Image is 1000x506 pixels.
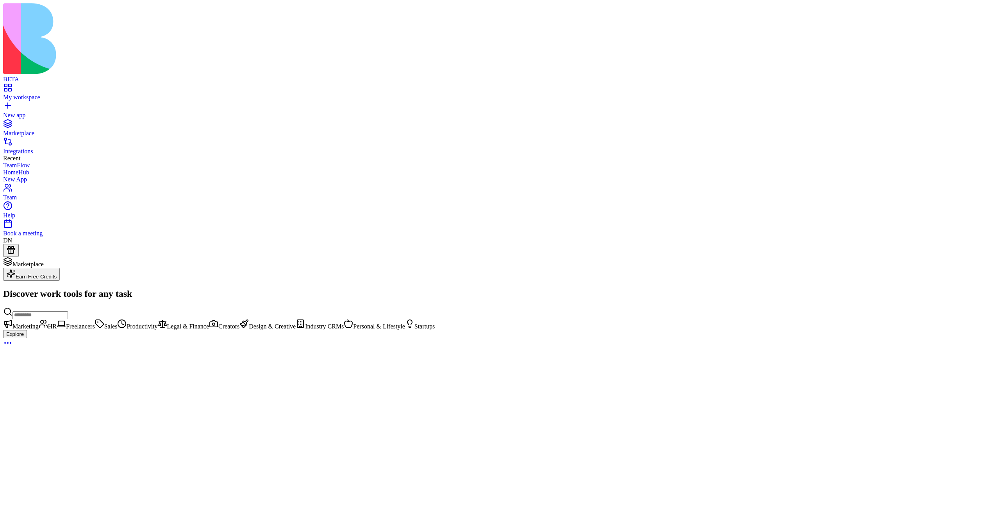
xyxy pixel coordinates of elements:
[344,323,405,330] span: Personal & Lifestyle
[3,330,27,338] button: Explore
[3,69,997,83] a: BETA
[3,112,997,119] div: New app
[3,237,12,244] span: DN
[3,105,997,119] a: New app
[3,194,997,201] div: Team
[3,148,997,155] div: Integrations
[3,155,20,161] span: Recent
[3,223,997,237] a: Book a meeting
[12,261,44,267] span: Marketplace
[57,323,95,330] span: Freelancers
[3,123,997,137] a: Marketplace
[3,162,997,169] a: TeamFlow
[3,141,997,155] a: Integrations
[3,94,997,101] div: My workspace
[3,130,997,137] div: Marketplace
[209,323,239,330] span: Creators
[3,323,39,330] span: Marketing
[39,323,57,330] span: HR
[3,87,997,101] a: My workspace
[3,169,997,176] a: HomeHub
[16,274,57,280] span: Earn Free Credits
[158,323,209,330] span: Legal & Finance
[3,289,997,299] h2: Discover work tools for any task
[3,176,997,183] a: New App
[3,268,60,281] button: Earn Free Credits
[95,323,118,330] span: Sales
[239,323,296,330] span: Design & Creative
[3,76,997,83] div: BETA
[3,212,997,219] div: Help
[296,323,344,330] span: Industry CRMs
[405,323,435,330] span: Startups
[3,3,317,74] img: logo
[3,187,997,201] a: Team
[3,230,997,237] div: Book a meeting
[3,205,997,219] a: Help
[117,323,157,330] span: Productivity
